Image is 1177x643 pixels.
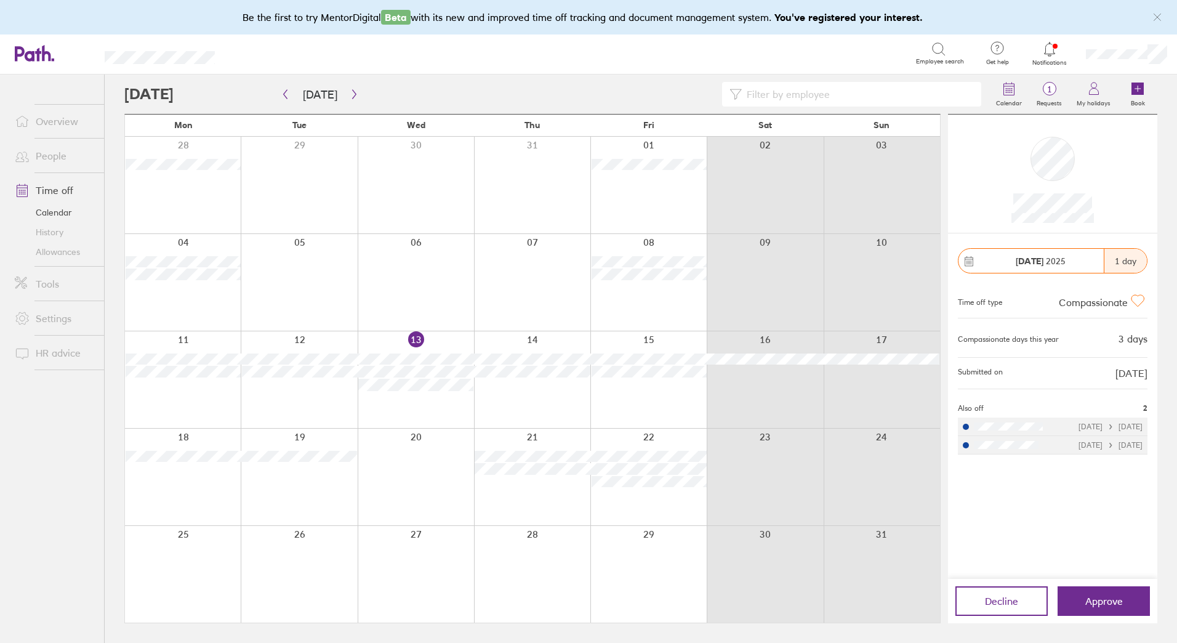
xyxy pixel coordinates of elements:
div: 1 day [1104,249,1147,273]
a: Overview [5,109,104,134]
a: History [5,222,104,242]
label: Book [1123,96,1152,107]
a: People [5,144,104,168]
div: 3 days [1119,333,1147,344]
span: Fri [643,120,654,130]
div: Search [248,47,279,59]
span: Compassionate [1059,296,1128,309]
div: [DATE] [DATE] [1079,423,1143,431]
span: Get help [978,59,1018,66]
button: Approve [1058,586,1150,616]
a: Tools [5,272,104,296]
span: Submitted on [958,368,1003,379]
div: [DATE] [DATE] [1079,441,1143,450]
button: Decline [955,586,1048,616]
strong: [DATE] [1016,256,1043,267]
a: HR advice [5,341,104,365]
a: Calendar [989,75,1029,114]
a: Settings [5,306,104,331]
a: Notifications [1030,41,1070,67]
label: Calendar [989,96,1029,107]
input: Filter by employee [742,83,974,106]
span: Notifications [1030,59,1070,67]
span: Wed [407,120,425,130]
a: Time off [5,178,104,203]
div: Compassionate days this year [958,335,1059,344]
label: Requests [1029,96,1069,107]
span: Decline [985,596,1018,607]
span: Thu [524,120,540,130]
b: You've registered your interest. [774,11,923,23]
span: 1 [1029,84,1069,94]
a: My holidays [1069,75,1118,114]
div: Time off type [958,293,1002,308]
span: Mon [174,120,193,130]
a: Calendar [5,203,104,222]
label: My holidays [1069,96,1118,107]
span: Employee search [916,58,964,65]
span: Tue [292,120,307,130]
a: Allowances [5,242,104,262]
a: Book [1118,75,1157,114]
span: 2025 [1016,256,1066,266]
span: Sat [758,120,772,130]
span: Approve [1085,596,1123,607]
span: [DATE] [1115,368,1147,379]
button: [DATE] [293,84,347,105]
div: Be the first to try MentorDigital with its new and improved time off tracking and document manage... [243,10,935,25]
span: Also off [958,404,984,413]
span: 2 [1143,404,1147,413]
a: 1Requests [1029,75,1069,114]
span: Sun [874,120,890,130]
span: Beta [381,10,411,25]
